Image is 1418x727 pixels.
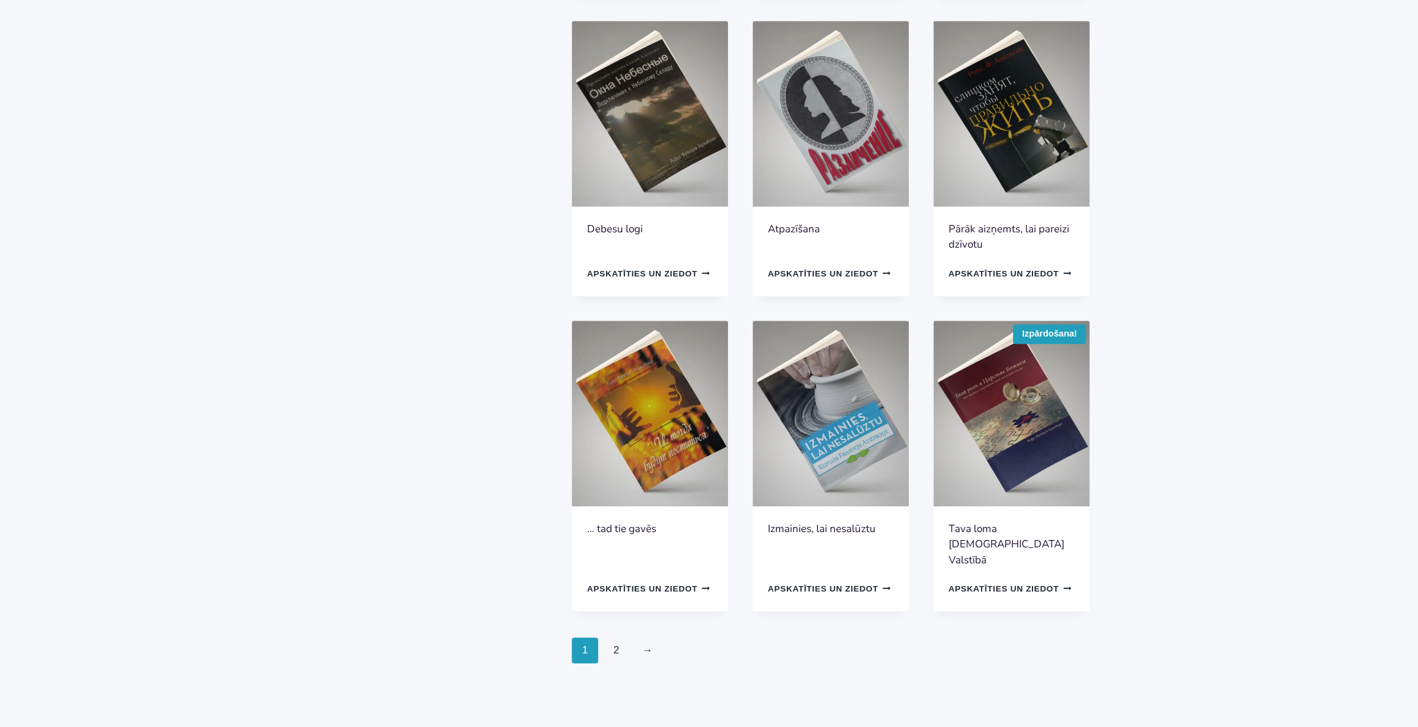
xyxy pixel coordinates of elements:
[587,265,710,283] a: Izvēlieties opcijas priekš “Debesu logi”
[1013,324,1086,344] span: Izpārdošana!
[587,580,710,598] a: Izvēlieties opcijas priekš “... tad tie gavēs”
[933,21,1090,207] img: Pārāk aizņemts, lai pareizi dzīvotu (RU) - Rufuss F. Adžiboije
[603,638,629,663] a: Page 2
[949,265,1072,283] a: Izvēlieties opcijas priekš “Pārāk aizņemts, lai pareizi dzīvotu”
[753,21,909,207] img: Atpazīšana RU - Rufus F. Adžiboije
[768,522,876,536] a: Izmainies, lai nesalūztu
[572,321,728,506] img: Un tad viņi gavēs - Rufuss F. Adžiboije
[587,522,656,536] a: … tad tie gavēs
[587,222,643,236] a: Debesu logi
[634,638,661,663] a: →
[753,321,909,506] img: Izmainies lai nesalūztu - Mācītājs Rufuss F. Adžiboije
[933,321,1090,506] a: Izpārdošana!
[572,21,728,207] img: Debesu logi
[572,638,1090,663] nav: Product Pagination
[949,580,1072,598] a: Izvēlieties opcijas priekš “Тava loma Dieva Valstībā”
[949,222,1069,252] a: Pārāk aizņemts, lai pareizi dzīvotu
[949,522,1064,567] a: Тava loma [DEMOGRAPHIC_DATA] Valstībā
[768,222,820,236] a: Atpazīšana
[572,638,598,663] span: Page 1
[768,580,891,598] a: Izvēlieties opcijas priekš “Izmainies, lai nesalūztu”
[768,265,891,283] a: Izvēlieties opcijas priekš “Atpazīšana”
[933,321,1090,506] img: Тava loma Dieva Valstībā- Rufus F. Adžiboije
